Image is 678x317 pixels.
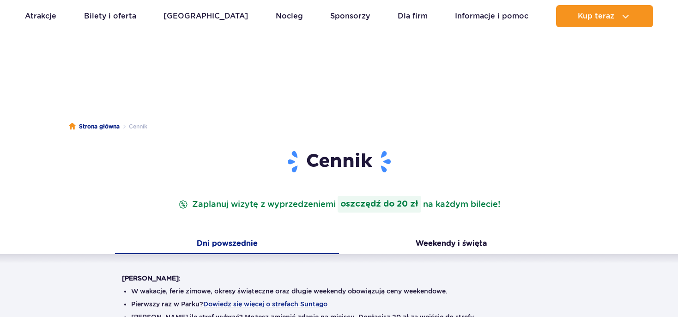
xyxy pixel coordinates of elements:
[578,12,614,20] span: Kup teraz
[131,287,547,296] li: W wakacje, ferie zimowe, okresy świąteczne oraz długie weekendy obowiązują ceny weekendowe.
[25,5,56,27] a: Atrakcje
[338,196,421,213] strong: oszczędź do 20 zł
[84,5,136,27] a: Bilety i oferta
[339,235,563,254] button: Weekendy i święta
[203,300,327,308] button: Dowiedz się więcej o strefach Suntago
[556,5,653,27] button: Kup teraz
[455,5,528,27] a: Informacje i pomoc
[69,122,120,131] a: Strona główna
[330,5,370,27] a: Sponsorzy
[122,150,556,174] h1: Cennik
[122,274,181,282] strong: [PERSON_NAME]:
[276,5,303,27] a: Nocleg
[176,196,502,213] p: Zaplanuj wizytę z wyprzedzeniem na każdym bilecie!
[131,299,547,309] li: Pierwszy raz w Parku?
[163,5,248,27] a: [GEOGRAPHIC_DATA]
[398,5,428,27] a: Dla firm
[115,235,339,254] button: Dni powszednie
[120,122,147,131] li: Cennik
